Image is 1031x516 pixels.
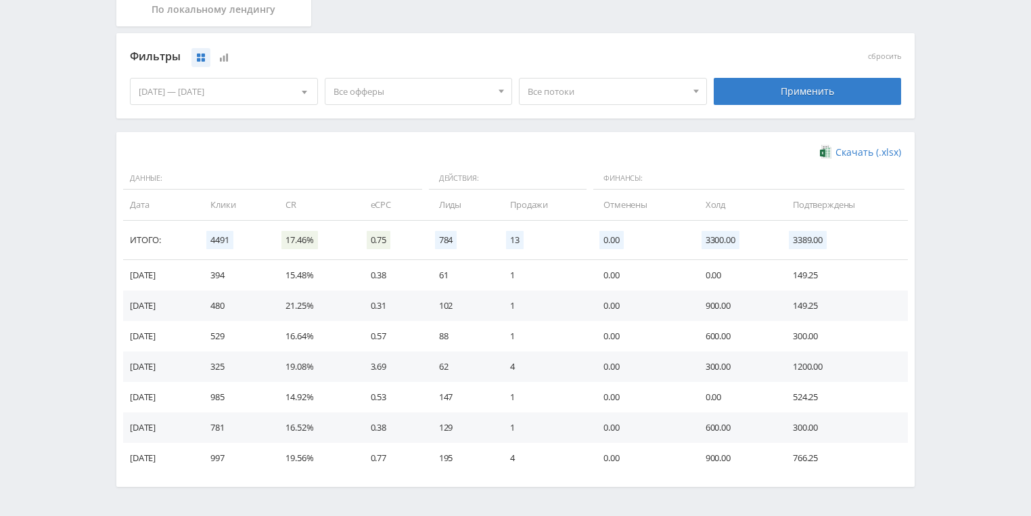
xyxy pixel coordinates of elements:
td: 4 [497,443,590,473]
td: 14.92% [272,382,357,412]
td: 0.00 [692,382,779,412]
span: 784 [435,231,457,249]
td: Дата [123,190,197,220]
td: 0.00 [590,412,692,443]
td: Продажи [497,190,590,220]
td: 0.00 [590,443,692,473]
td: 300.00 [692,351,779,382]
td: 1 [497,260,590,291]
span: 13 [506,231,524,249]
td: [DATE] [123,412,197,443]
td: Отменены [590,190,692,220]
td: 19.56% [272,443,357,473]
td: eCPC [357,190,426,220]
div: Фильтры [130,47,707,67]
span: Действия: [429,167,587,190]
td: Лиды [426,190,497,220]
a: Скачать (.xlsx) [820,146,901,159]
td: Подтверждены [779,190,908,220]
td: 1 [497,412,590,443]
td: [DATE] [123,291,197,321]
td: 997 [197,443,272,473]
span: 3300.00 [702,231,739,249]
td: 15.48% [272,260,357,291]
td: 524.25 [779,382,908,412]
td: 0.00 [590,382,692,412]
td: 3.69 [357,351,426,382]
td: 0.00 [590,321,692,351]
td: 0.00 [590,291,692,321]
td: 1 [497,321,590,351]
td: 600.00 [692,412,779,443]
td: CR [272,190,357,220]
td: 19.08% [272,351,357,382]
td: 0.31 [357,291,426,321]
td: Клики [197,190,272,220]
td: [DATE] [123,260,197,291]
td: 766.25 [779,443,908,473]
td: 900.00 [692,291,779,321]
td: 149.25 [779,260,908,291]
td: 21.25% [272,291,357,321]
td: 0.77 [357,443,426,473]
td: 0.38 [357,260,426,291]
td: 61 [426,260,497,291]
td: 147 [426,382,497,412]
div: [DATE] — [DATE] [131,79,317,104]
td: 129 [426,412,497,443]
td: 195 [426,443,497,473]
span: 0.00 [599,231,623,249]
td: 394 [197,260,272,291]
span: 17.46% [281,231,317,249]
span: 0.75 [367,231,390,249]
td: 300.00 [779,412,908,443]
td: 325 [197,351,272,382]
img: xlsx [820,145,831,158]
td: 300.00 [779,321,908,351]
td: 4 [497,351,590,382]
td: Итого: [123,221,197,260]
td: [DATE] [123,351,197,382]
td: 1 [497,382,590,412]
td: [DATE] [123,382,197,412]
td: 88 [426,321,497,351]
td: 985 [197,382,272,412]
span: Скачать (.xlsx) [835,147,901,158]
td: 16.52% [272,412,357,443]
td: 16.64% [272,321,357,351]
span: Данные: [123,167,422,190]
td: 480 [197,291,272,321]
td: 62 [426,351,497,382]
span: Все потоки [528,79,686,104]
td: [DATE] [123,443,197,473]
td: 529 [197,321,272,351]
span: Все офферы [334,79,492,104]
td: 149.25 [779,291,908,321]
td: 781 [197,412,272,443]
td: [DATE] [123,321,197,351]
td: 600.00 [692,321,779,351]
td: 0.00 [692,260,779,291]
button: сбросить [868,52,901,61]
td: 0.38 [357,412,426,443]
td: 1200.00 [779,351,908,382]
td: 900.00 [692,443,779,473]
td: 0.53 [357,382,426,412]
div: Применить [714,78,902,105]
span: 3389.00 [789,231,827,249]
td: 1 [497,291,590,321]
td: Холд [692,190,779,220]
span: Финансы: [593,167,904,190]
td: 102 [426,291,497,321]
td: 0.57 [357,321,426,351]
span: 4491 [206,231,233,249]
td: 0.00 [590,351,692,382]
td: 0.00 [590,260,692,291]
